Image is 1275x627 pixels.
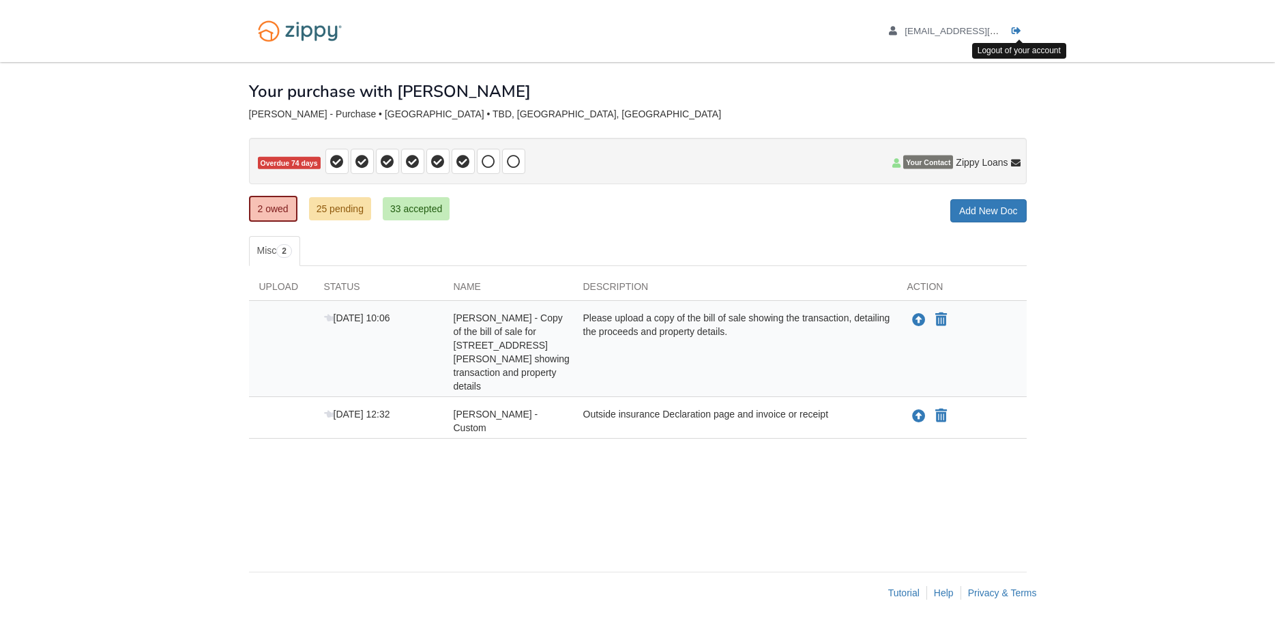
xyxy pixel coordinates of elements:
[573,280,897,300] div: Description
[276,244,292,258] span: 2
[934,312,948,328] button: Declare Elizabeth Leonard - Copy of the bill of sale for 3000 Tuttle Creek Blvd #217 showing tran...
[309,197,371,220] a: 25 pending
[314,280,443,300] div: Status
[934,408,948,424] button: Declare Elizabeth Leonard - Custom not applicable
[258,157,321,170] span: Overdue 74 days
[454,409,538,433] span: [PERSON_NAME] - Custom
[249,108,1027,120] div: [PERSON_NAME] - Purchase • [GEOGRAPHIC_DATA] • TBD, [GEOGRAPHIC_DATA], [GEOGRAPHIC_DATA]
[249,14,351,48] img: Logo
[383,197,450,220] a: 33 accepted
[249,280,314,300] div: Upload
[956,156,1008,169] span: Zippy Loans
[889,26,1061,40] a: edit profile
[249,83,531,100] h1: Your purchase with [PERSON_NAME]
[249,196,297,222] a: 2 owed
[573,311,897,393] div: Please upload a copy of the bill of sale showing the transaction, detailing the proceeds and prop...
[897,280,1027,300] div: Action
[454,312,570,392] span: [PERSON_NAME] - Copy of the bill of sale for [STREET_ADDRESS][PERSON_NAME] showing transaction an...
[968,587,1037,598] a: Privacy & Terms
[1012,26,1027,40] a: Log out
[888,587,920,598] a: Tutorial
[324,409,390,420] span: [DATE] 12:32
[903,156,953,169] span: Your Contact
[911,407,927,425] button: Upload Elizabeth Leonard - Custom
[972,43,1066,59] div: Logout of your account
[950,199,1027,222] a: Add New Doc
[324,312,390,323] span: [DATE] 10:06
[934,587,954,598] a: Help
[911,311,927,329] button: Upload Elizabeth Leonard - Copy of the bill of sale for 3000 Tuttle Creek Blvd #217 showing trans...
[249,236,300,266] a: Misc
[905,26,1061,36] span: bmcconnell61@hotmail.com
[573,407,897,435] div: Outside insurance Declaration page and invoice or receipt
[443,280,573,300] div: Name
